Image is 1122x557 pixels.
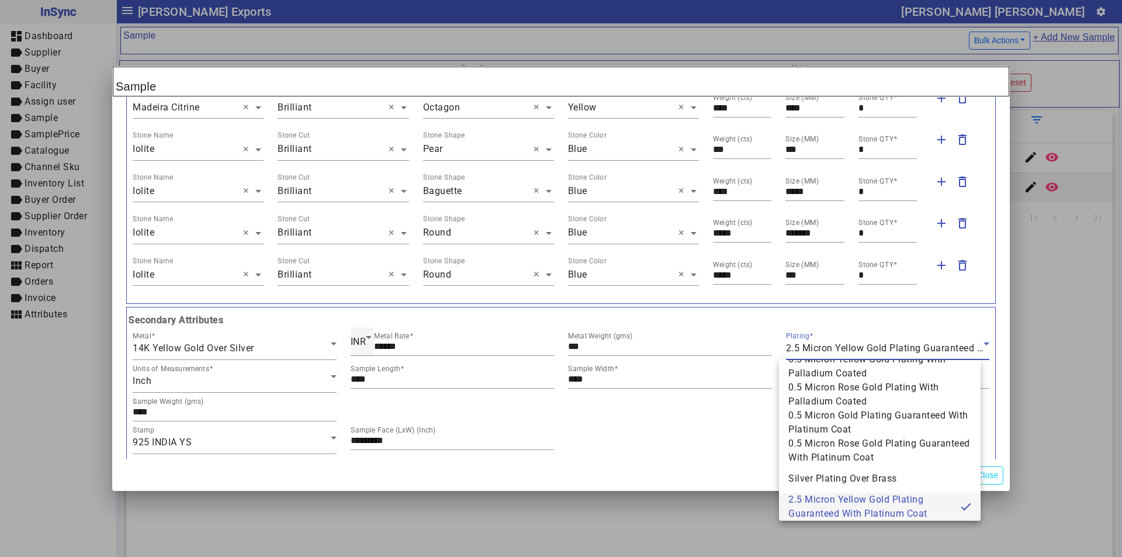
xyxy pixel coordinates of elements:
span: 0.5 Micron Rose Gold Plating Guaranteed With Platinum Coat [788,437,971,465]
span: 0.5 Micron Rose Gold Plating With Palladium Coated [788,380,971,409]
span: Silver Plating Over Brass [788,472,897,486]
span: 2.5 Micron Yellow Gold Plating Guaranteed With Platinum Coat [788,493,951,521]
span: 0.5 Micron Yellow Gold Plating With Palladium Coated [788,352,971,380]
span: 0.5 Micron Gold Plating Guaranteed With Platinum Coat [788,409,971,437]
